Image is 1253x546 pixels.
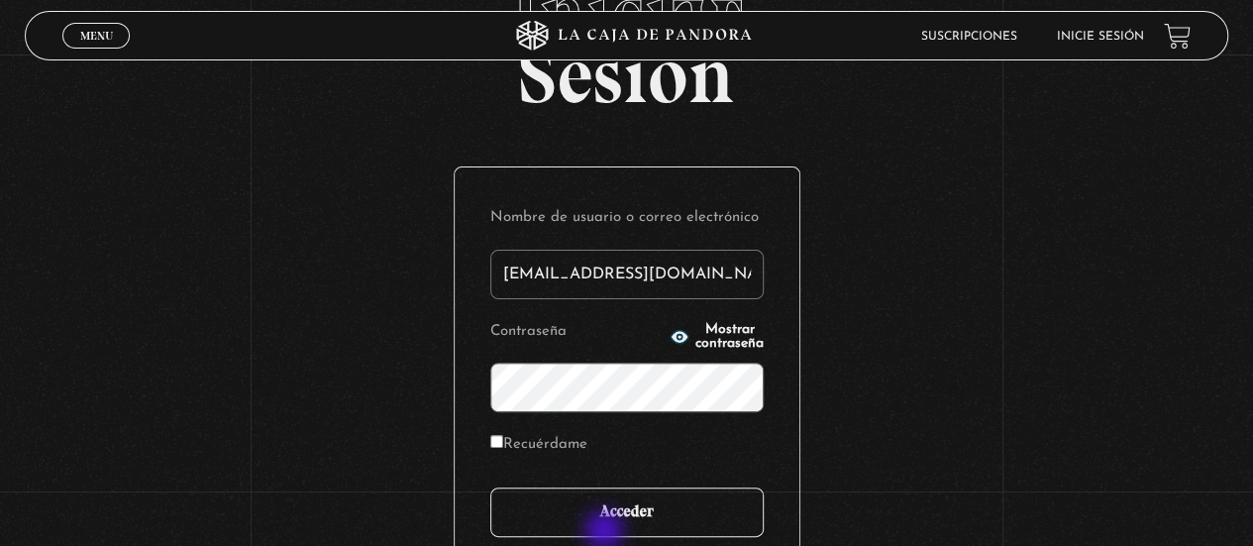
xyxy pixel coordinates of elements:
[73,47,120,60] span: Cerrar
[921,31,1017,43] a: Suscripciones
[490,317,665,348] label: Contraseña
[490,435,503,448] input: Recuérdame
[1057,31,1144,43] a: Inicie sesión
[490,203,764,234] label: Nombre de usuario o correo electrónico
[695,323,764,351] span: Mostrar contraseña
[80,30,113,42] span: Menu
[490,430,587,461] label: Recuérdame
[1164,23,1191,50] a: View your shopping cart
[670,323,764,351] button: Mostrar contraseña
[490,488,764,537] input: Acceder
